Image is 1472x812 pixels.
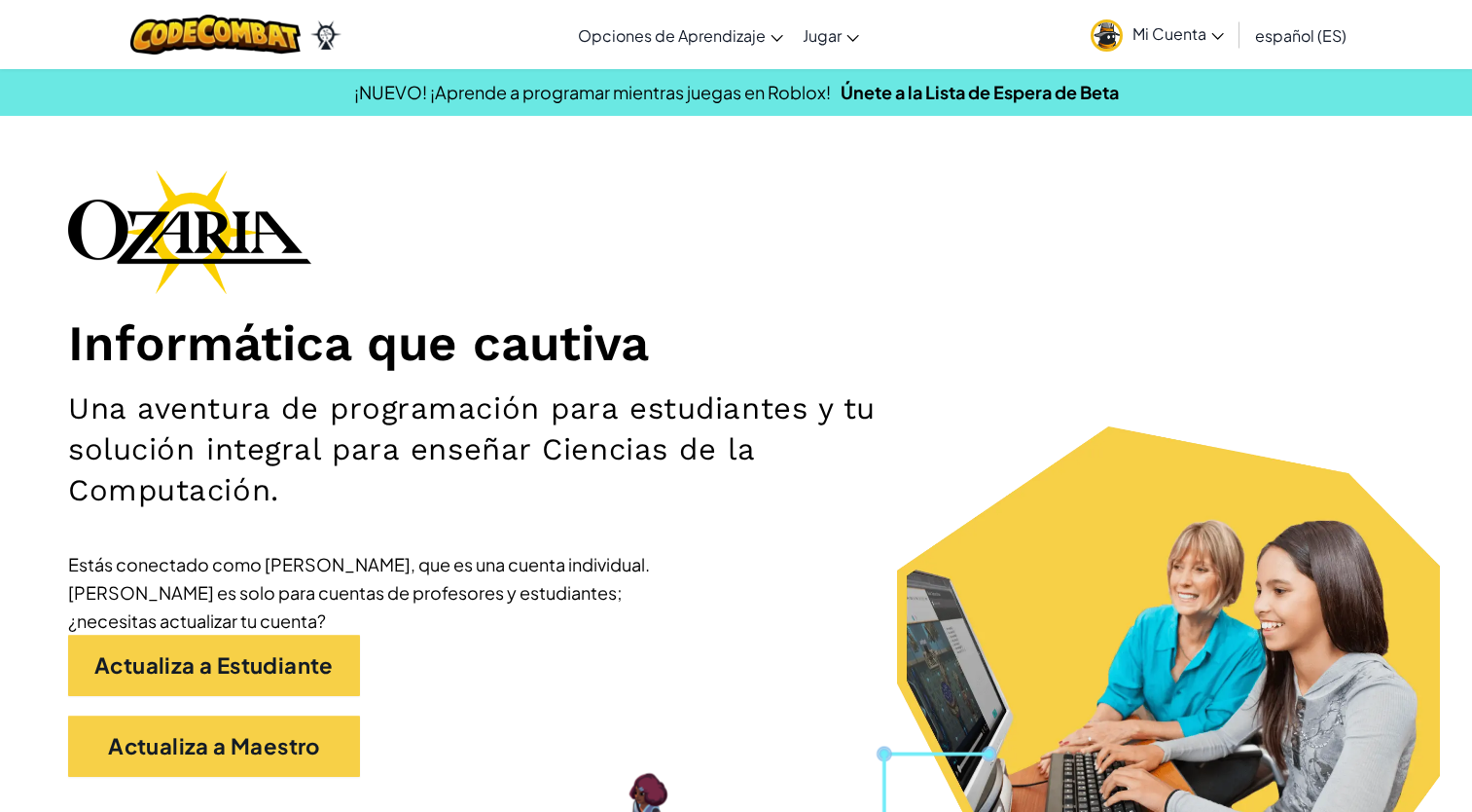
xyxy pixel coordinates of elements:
[1081,4,1234,65] a: Mi Cuenta
[68,169,311,294] img: Ozaria branding logo
[793,9,869,61] a: Jugar
[68,550,652,635] div: Estás conectado como [PERSON_NAME], que es una cuenta individual. [PERSON_NAME] es solo para cuen...
[68,314,1404,374] h1: Informática que cautiva
[310,20,341,50] img: Ozaria
[1245,9,1356,61] a: español (ES)
[354,81,831,103] span: ¡NUEVO! ¡Aprende a programar mientras juegas en Roblox!
[1132,23,1224,44] span: Mi Cuenta
[803,25,842,46] span: Jugar
[1091,19,1123,52] img: avatar
[130,15,301,55] img: CodeCombat logo
[568,9,793,61] a: Opciones de Aprendizaje
[1255,25,1346,46] span: español (ES)
[68,716,360,777] a: Actualiza a Maestro
[578,25,766,46] span: Opciones de Aprendizaje
[841,81,1119,103] a: Únete a la Lista de Espera de Beta
[68,635,360,696] a: Actualiza a Estudiante
[68,388,963,511] h2: Una aventura de programación para estudiantes y tu solución integral para enseñar Ciencias de la ...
